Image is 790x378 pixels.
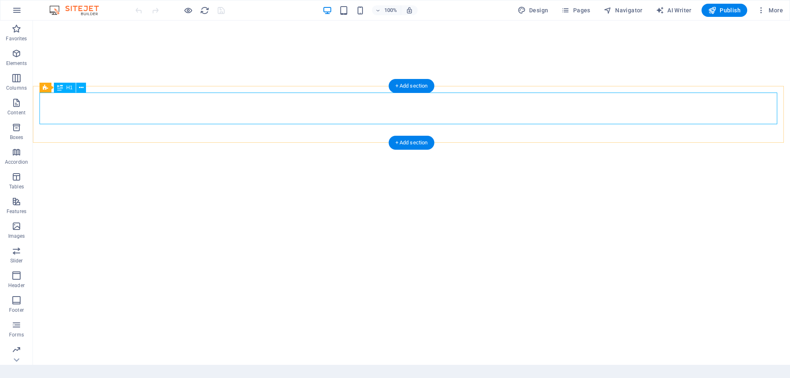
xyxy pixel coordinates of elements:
[702,4,747,17] button: Publish
[708,6,741,14] span: Publish
[9,183,24,190] p: Tables
[10,134,23,141] p: Boxes
[656,6,692,14] span: AI Writer
[8,282,25,289] p: Header
[200,6,209,15] i: Reload page
[754,4,786,17] button: More
[384,5,397,15] h6: 100%
[372,5,401,15] button: 100%
[514,4,552,17] button: Design
[9,332,24,338] p: Forms
[7,208,26,215] p: Features
[600,4,646,17] button: Navigator
[9,307,24,313] p: Footer
[561,6,590,14] span: Pages
[406,7,413,14] i: On resize automatically adjust zoom level to fit chosen device.
[757,6,783,14] span: More
[558,4,593,17] button: Pages
[200,5,209,15] button: reload
[6,60,27,67] p: Elements
[7,109,26,116] p: Content
[66,85,72,90] span: H1
[6,85,27,91] p: Columns
[47,5,109,15] img: Editor Logo
[604,6,643,14] span: Navigator
[389,79,434,93] div: + Add section
[514,4,552,17] div: Design (Ctrl+Alt+Y)
[6,35,27,42] p: Favorites
[5,159,28,165] p: Accordion
[653,4,695,17] button: AI Writer
[389,136,434,150] div: + Add section
[10,257,23,264] p: Slider
[183,5,193,15] button: Click here to leave preview mode and continue editing
[518,6,548,14] span: Design
[8,233,25,239] p: Images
